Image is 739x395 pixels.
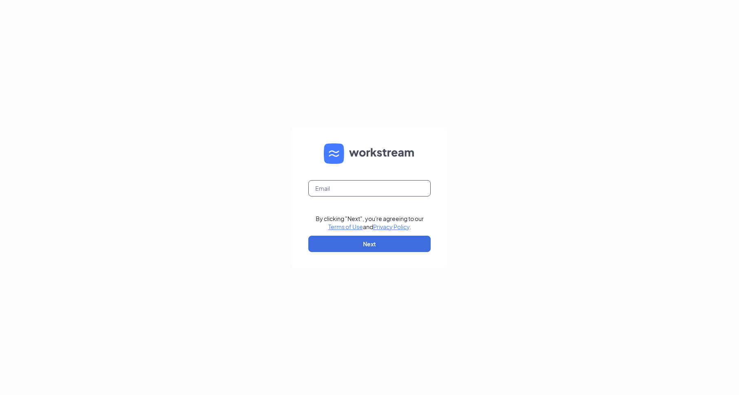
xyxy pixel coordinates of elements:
button: Next [308,236,431,252]
a: Privacy Policy [373,223,409,230]
input: Email [308,180,431,196]
a: Terms of Use [328,223,363,230]
div: By clicking "Next", you're agreeing to our and . [316,214,424,231]
img: WS logo and Workstream text [324,143,415,164]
